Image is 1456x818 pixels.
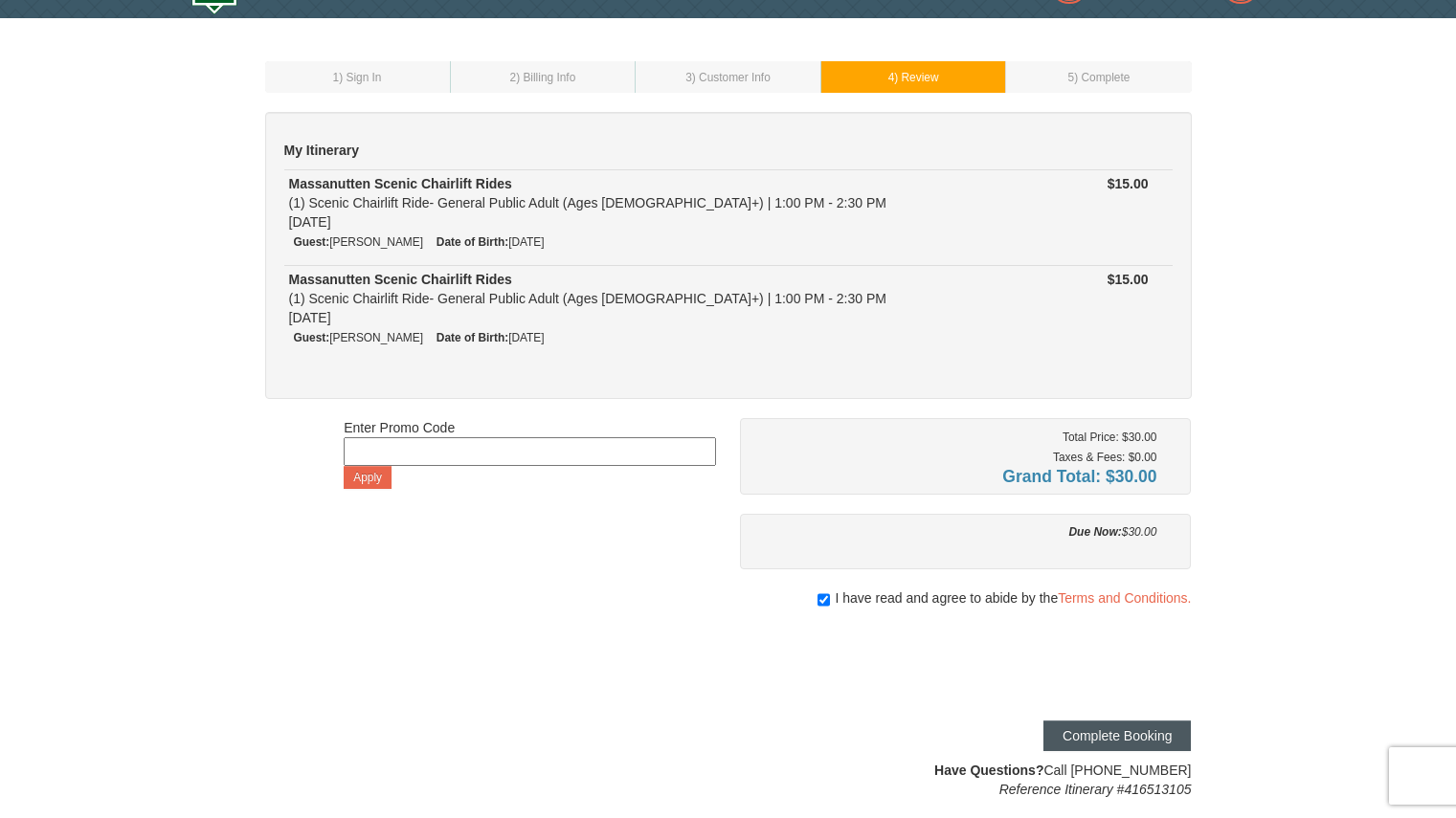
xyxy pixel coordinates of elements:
[754,467,1157,486] h4: Grand Total: $30.00
[516,71,575,84] span: ) Billing Info
[1053,451,1156,464] small: Taxes & Fees: $0.00
[754,522,1157,542] div: $30.00
[692,71,771,84] span: ) Customer Info
[685,71,771,84] small: 3
[437,331,545,344] small: [DATE]
[888,71,939,84] small: 4
[289,176,512,191] strong: Massanutten Scenic Chairlift Rides
[333,71,382,84] small: 1
[1074,71,1130,84] span: ) Complete
[284,141,1173,160] h5: My Itinerary
[1068,71,1131,84] small: 5
[294,235,330,249] strong: Guest:
[294,331,330,344] strong: Guest:
[437,235,508,249] strong: Date of Birth:
[437,331,508,344] strong: Date of Birth:
[835,588,1191,608] span: I have read and agree to abide by the
[1063,431,1157,444] small: Total Price: $30.00
[740,761,1192,799] div: Call [PHONE_NUMBER]
[1043,720,1191,751] button: Complete Booking
[900,627,1191,701] iframe: reCAPTCHA
[339,71,381,84] span: ) Sign In
[289,270,998,327] div: (1) Scenic Chairlift Ride- General Public Adult (Ages [DEMOGRAPHIC_DATA]+) | 1:00 PM - 2:30 PM [D...
[894,71,938,84] span: ) Review
[934,763,1043,778] strong: Have Questions?
[344,466,392,489] button: Apply
[1108,272,1149,287] strong: $15.00
[289,174,998,232] div: (1) Scenic Chairlift Ride- General Public Adult (Ages [DEMOGRAPHIC_DATA]+) | 1:00 PM - 2:30 PM [D...
[294,331,423,344] small: [PERSON_NAME]
[1108,176,1149,191] strong: $15.00
[1058,590,1191,606] a: Terms and Conditions.
[437,235,545,249] small: [DATE]
[1068,525,1121,539] strong: Due Now:
[999,782,1192,797] em: Reference Itinerary #416513105
[294,235,423,249] small: [PERSON_NAME]
[289,272,512,287] strong: Massanutten Scenic Chairlift Rides
[344,418,716,489] div: Enter Promo Code
[510,71,576,84] small: 2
